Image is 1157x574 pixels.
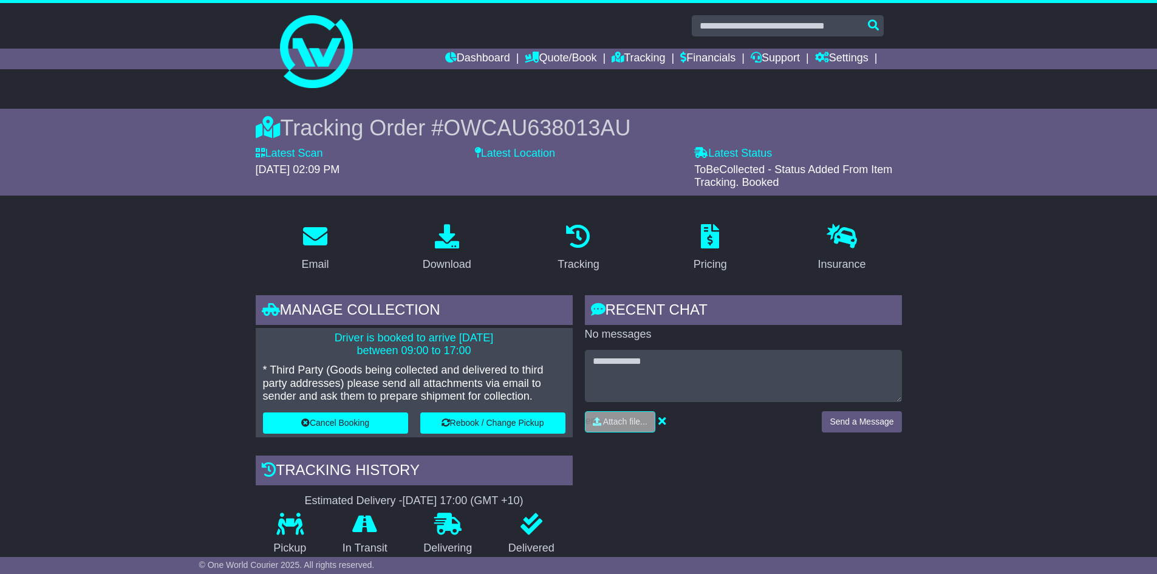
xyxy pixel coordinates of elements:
[293,220,336,277] a: Email
[815,49,869,69] a: Settings
[256,542,325,555] p: Pickup
[263,412,408,434] button: Cancel Booking
[585,295,902,328] div: RECENT CHAT
[822,411,901,432] button: Send a Message
[256,115,902,141] div: Tracking Order #
[256,295,573,328] div: Manage collection
[550,220,607,277] a: Tracking
[686,220,735,277] a: Pricing
[445,49,510,69] a: Dashboard
[256,456,573,488] div: Tracking history
[694,147,772,160] label: Latest Status
[256,163,340,176] span: [DATE] 02:09 PM
[199,560,375,570] span: © One World Courier 2025. All rights reserved.
[256,494,573,508] div: Estimated Delivery -
[694,256,727,273] div: Pricing
[256,147,323,160] label: Latest Scan
[558,256,599,273] div: Tracking
[810,220,874,277] a: Insurance
[263,332,565,358] p: Driver is booked to arrive [DATE] between 09:00 to 17:00
[585,328,902,341] p: No messages
[612,49,665,69] a: Tracking
[751,49,800,69] a: Support
[423,256,471,273] div: Download
[406,542,491,555] p: Delivering
[263,364,565,403] p: * Third Party (Goods being collected and delivered to third party addresses) please send all atta...
[818,256,866,273] div: Insurance
[680,49,735,69] a: Financials
[475,147,555,160] label: Latest Location
[694,163,892,189] span: ToBeCollected - Status Added From Item Tracking. Booked
[301,256,329,273] div: Email
[403,494,524,508] div: [DATE] 17:00 (GMT +10)
[443,115,630,140] span: OWCAU638013AU
[490,542,573,555] p: Delivered
[324,542,406,555] p: In Transit
[420,412,565,434] button: Rebook / Change Pickup
[415,220,479,277] a: Download
[525,49,596,69] a: Quote/Book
